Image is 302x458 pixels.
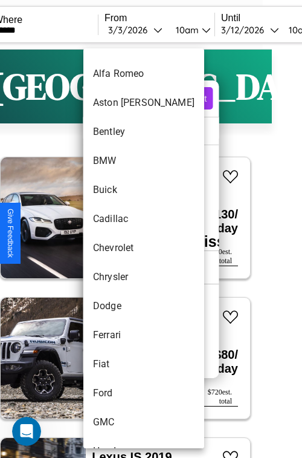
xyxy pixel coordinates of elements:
li: GMC [83,408,204,437]
li: BMW [83,146,204,175]
li: Ford [83,379,204,408]
li: Dodge [83,292,204,321]
li: Fiat [83,350,204,379]
li: Bentley [83,117,204,146]
li: Buick [83,175,204,204]
iframe: Intercom live chat [12,417,41,446]
li: Alfa Romeo [83,59,204,88]
li: Chrysler [83,263,204,292]
li: Aston [PERSON_NAME] [83,88,204,117]
li: Chevrolet [83,234,204,263]
div: Give Feedback [6,209,14,258]
li: Ferrari [83,321,204,350]
li: Cadillac [83,204,204,234]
